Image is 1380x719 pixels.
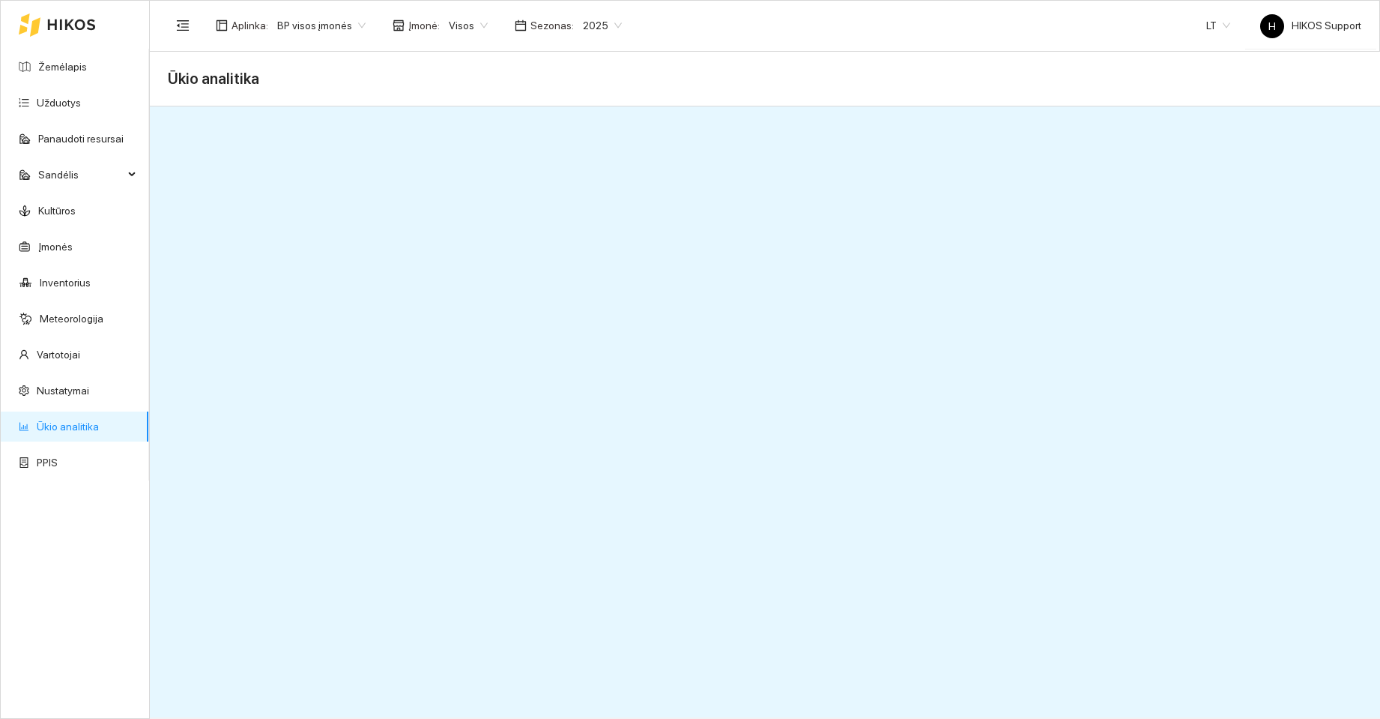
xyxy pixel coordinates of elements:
[277,14,366,37] span: BP visos įmonės
[449,14,488,37] span: Visos
[37,349,80,361] a: Vartotojai
[583,14,622,37] span: 2025
[168,10,198,40] button: menu-fold
[38,133,124,145] a: Panaudoti resursai
[176,19,190,32] span: menu-fold
[38,160,124,190] span: Sandėlis
[37,421,99,433] a: Ūkio analitika
[38,241,73,253] a: Įmonės
[231,17,268,34] span: Aplinka :
[1206,14,1230,37] span: LT
[515,19,527,31] span: calendar
[37,97,81,109] a: Užduotys
[37,457,58,469] a: PPIS
[37,385,89,397] a: Nustatymai
[168,67,259,91] span: Ūkio analitika
[38,205,76,217] a: Kultūros
[1260,19,1361,31] span: HIKOS Support
[1268,14,1276,38] span: H
[40,277,91,289] a: Inventorius
[40,313,103,325] a: Meteorologija
[530,17,574,34] span: Sezonas :
[38,61,87,73] a: Žemėlapis
[216,19,228,31] span: layout
[408,17,440,34] span: Įmonė :
[393,19,405,31] span: shop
